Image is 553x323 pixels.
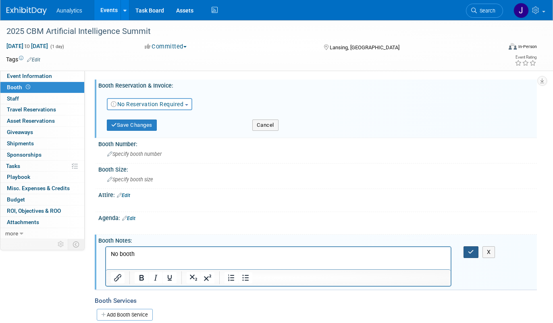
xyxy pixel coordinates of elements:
[459,42,537,54] div: Event Format
[7,151,42,158] span: Sponsorships
[24,84,32,90] span: Booth not reserved yet
[54,239,68,250] td: Personalize Event Tab Strip
[7,117,55,124] span: Asset Reservations
[107,98,192,110] button: No Reservation Required
[163,272,177,283] button: Underline
[0,206,84,216] a: ROI, Objectives & ROO
[0,127,84,138] a: Giveaways
[0,228,84,239] a: more
[4,24,492,39] div: 2025 CBM Artificial Intelligence Summit
[239,272,252,283] button: Bullet list
[0,93,84,104] a: Staff
[330,44,399,50] span: Lansing, [GEOGRAPHIC_DATA]
[0,194,84,205] a: Budget
[201,272,214,283] button: Superscript
[122,216,135,221] a: Edit
[95,296,537,305] div: Booth Services
[7,185,70,191] span: Misc. Expenses & Credits
[466,4,503,18] a: Search
[515,55,536,59] div: Event Rating
[0,149,84,160] a: Sponsorships
[6,55,40,63] td: Tags
[513,3,529,18] img: Julie Grisanti-Cieslak
[225,272,238,283] button: Numbered list
[0,104,84,115] a: Travel Reservations
[0,71,84,82] a: Event Information
[107,176,153,182] span: Specify booth size
[68,239,85,250] td: Toggle Event Tabs
[7,84,32,90] span: Booth
[7,95,19,102] span: Staff
[117,193,130,198] a: Edit
[7,129,33,135] span: Giveaways
[98,212,537,222] div: Agenda:
[509,43,517,50] img: Format-Inperson.png
[149,272,162,283] button: Italic
[482,246,495,258] button: X
[0,138,84,149] a: Shipments
[7,73,52,79] span: Event Information
[5,230,18,237] span: more
[111,272,125,283] button: Insert/edit link
[0,172,84,182] a: Playbook
[0,183,84,194] a: Misc. Expenses & Credits
[7,219,39,225] span: Attachments
[50,44,64,49] span: (1 day)
[7,174,30,180] span: Playbook
[23,43,31,49] span: to
[0,217,84,228] a: Attachments
[0,82,84,93] a: Booth
[6,163,20,169] span: Tasks
[98,80,537,90] div: Booth Reservation & Invoice:
[98,164,537,174] div: Booth Size:
[6,42,48,50] span: [DATE] [DATE]
[56,7,82,14] span: Aunalytics
[477,8,495,14] span: Search
[7,196,25,203] span: Budget
[98,235,537,245] div: Booth Notes:
[107,120,157,131] button: Save Changes
[252,120,279,131] button: Cancel
[187,272,200,283] button: Subscript
[111,101,183,107] a: No Reservation Required
[98,138,537,148] div: Booth Number:
[142,42,190,51] button: Committed
[106,247,451,269] iframe: Rich Text Area
[98,189,537,199] div: Attire:
[135,272,148,283] button: Bold
[107,151,162,157] span: Specify booth number
[97,309,153,321] a: Add Booth Service
[27,57,40,63] a: Edit
[7,140,34,147] span: Shipments
[7,208,61,214] span: ROI, Objectives & ROO
[0,115,84,126] a: Asset Reservations
[0,161,84,172] a: Tasks
[6,7,47,15] img: ExhibitDay
[7,106,56,113] span: Travel Reservations
[518,44,537,50] div: In-Person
